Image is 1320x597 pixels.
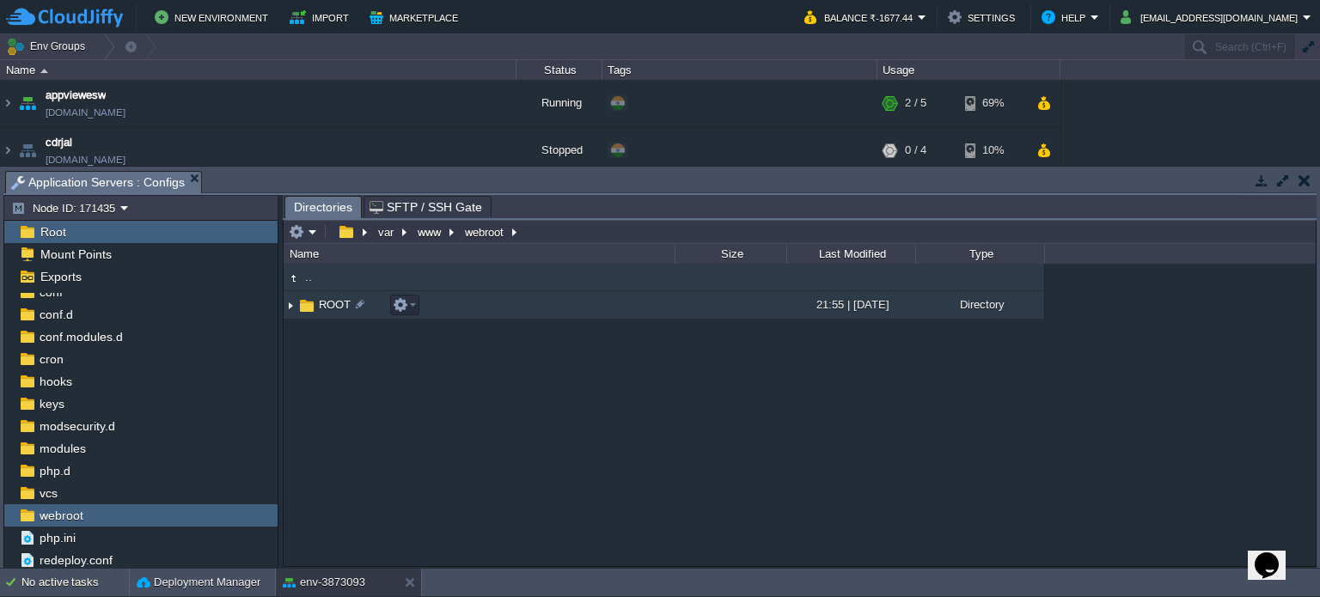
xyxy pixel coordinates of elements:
button: [EMAIL_ADDRESS][DOMAIN_NAME] [1121,7,1303,27]
button: Node ID: 171435 [11,200,120,216]
a: conf.d [36,307,76,322]
div: 21:55 | [DATE] [786,291,915,318]
a: [DOMAIN_NAME] [46,104,125,121]
button: webroot [462,224,508,240]
a: Exports [37,269,84,284]
button: www [415,224,445,240]
a: cron [36,351,66,367]
a: cdrjal [46,134,72,151]
span: Application Servers : Configs [11,172,185,193]
img: AMDAwAAAACH5BAEAAAAALAAAAAABAAEAAAICRAEAOw== [297,296,316,315]
img: AMDAwAAAACH5BAEAAAAALAAAAAABAAEAAAICRAEAOw== [284,292,297,319]
a: appviewesw [46,87,106,104]
img: AMDAwAAAACH5BAEAAAAALAAAAAABAAEAAAICRAEAOw== [284,269,302,288]
div: Type [917,244,1044,264]
a: keys [36,396,67,411]
input: Click to enter the path [284,220,1316,244]
img: AMDAwAAAACH5BAEAAAAALAAAAAABAAEAAAICRAEAOw== [1,80,15,126]
iframe: chat widget [1248,528,1303,580]
a: [DOMAIN_NAME] [46,151,125,168]
div: Stopped [516,127,602,174]
button: Deployment Manager [137,574,260,591]
div: Name [2,60,516,80]
button: Settings [948,7,1020,27]
a: Root [37,224,69,240]
button: Balance ₹-1677.44 [804,7,918,27]
a: conf.modules.d [36,329,125,344]
div: Directory [915,291,1044,318]
img: AMDAwAAAACH5BAEAAAAALAAAAAABAAEAAAICRAEAOw== [15,127,40,174]
div: 2 / 5 [905,80,926,126]
a: redeploy.conf [36,552,115,568]
button: env-3873093 [283,574,365,591]
div: Running [516,80,602,126]
div: 69% [965,80,1021,126]
div: No active tasks [21,569,129,596]
div: 10% [965,127,1021,174]
a: modules [36,441,89,456]
div: 0 / 4 [905,127,926,174]
button: Help [1042,7,1091,27]
div: Size [676,244,786,264]
img: CloudJiffy [6,7,123,28]
img: AMDAwAAAACH5BAEAAAAALAAAAAABAAEAAAICRAEAOw== [15,80,40,126]
img: AMDAwAAAACH5BAEAAAAALAAAAAABAAEAAAICRAEAOw== [40,69,48,73]
div: Status [517,60,602,80]
button: Env Groups [6,34,91,58]
a: php.d [36,463,73,478]
a: hooks [36,374,75,389]
button: Marketplace [370,7,463,27]
button: var [376,224,398,240]
a: modsecurity.d [36,418,118,434]
a: php.ini [36,530,78,545]
span: SFTP / SSH Gate [370,197,482,217]
a: Mount Points [37,247,114,262]
div: Name [285,244,675,264]
a: ROOT [316,297,353,312]
div: Last Modified [788,244,915,264]
div: Tags [603,60,877,80]
button: Import [290,7,354,27]
a: webroot [36,508,86,523]
a: .. [302,270,315,284]
span: Directories [294,197,352,218]
button: New Environment [155,7,273,27]
img: AMDAwAAAACH5BAEAAAAALAAAAAABAAEAAAICRAEAOw== [1,127,15,174]
div: Usage [878,60,1060,80]
a: vcs [36,485,60,501]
